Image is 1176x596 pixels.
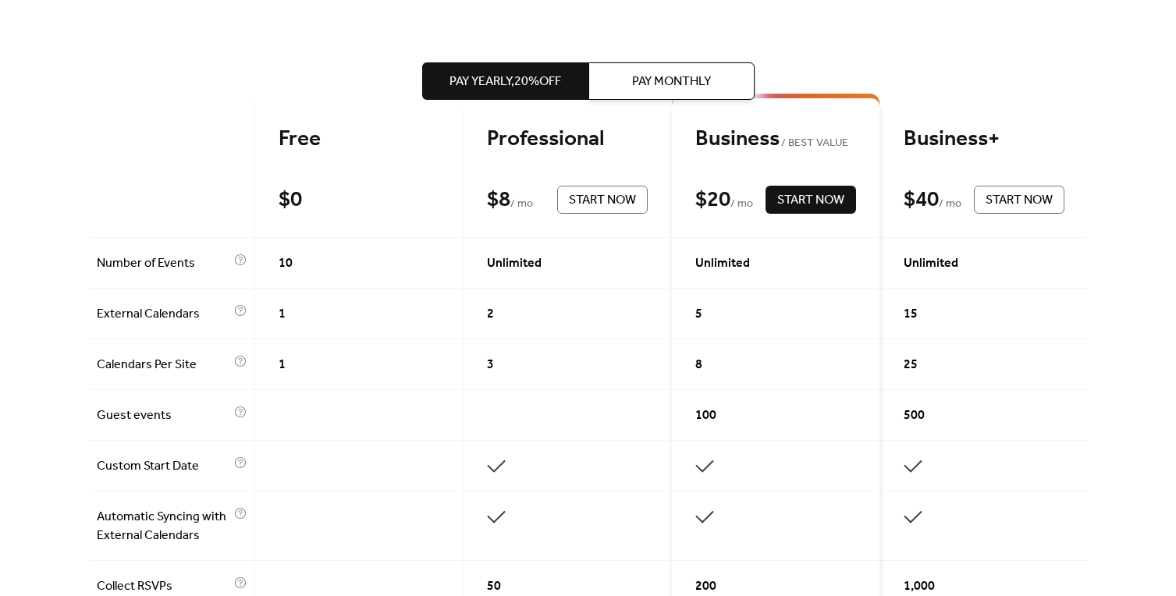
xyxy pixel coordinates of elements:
span: 200 [695,577,716,596]
span: Pay Yearly, 20% off [449,73,561,91]
div: Business+ [904,126,1064,153]
span: 10 [279,254,293,273]
button: Start Now [766,186,856,214]
span: Collect RSVPs [97,577,230,596]
span: Guest events [97,406,230,425]
button: Pay Monthly [588,62,755,100]
span: 1 [279,356,286,374]
span: Automatic Syncing with External Calendars [97,508,230,545]
span: Number of Events [97,254,230,273]
span: Unlimited [695,254,750,273]
span: 25 [904,356,918,374]
span: Unlimited [487,254,542,273]
div: $ 20 [695,186,730,214]
span: 100 [695,406,716,425]
button: Start Now [557,186,648,214]
div: $ 40 [904,186,939,214]
span: 3 [487,356,494,374]
span: 1,000 [904,577,935,596]
span: Start Now [569,191,636,210]
span: / mo [730,195,753,214]
span: / mo [510,195,533,214]
button: Start Now [974,186,1064,214]
span: Start Now [986,191,1053,210]
span: Start Now [777,191,844,210]
div: Business [695,126,856,153]
span: 1 [279,305,286,324]
div: Free [279,126,439,153]
span: 50 [487,577,501,596]
span: 8 [695,356,702,374]
span: 2 [487,305,494,324]
span: Pay Monthly [632,73,711,91]
span: Unlimited [904,254,958,273]
span: 5 [695,305,702,324]
span: / mo [939,195,961,214]
span: Calendars Per Site [97,356,230,374]
span: External Calendars [97,305,230,324]
div: $ 8 [487,186,510,214]
div: $ 0 [279,186,302,214]
span: 500 [904,406,925,425]
span: BEST VALUE [780,134,849,153]
span: 15 [904,305,918,324]
button: Pay Yearly,20%off [422,62,588,100]
span: Custom Start Date [97,457,230,476]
